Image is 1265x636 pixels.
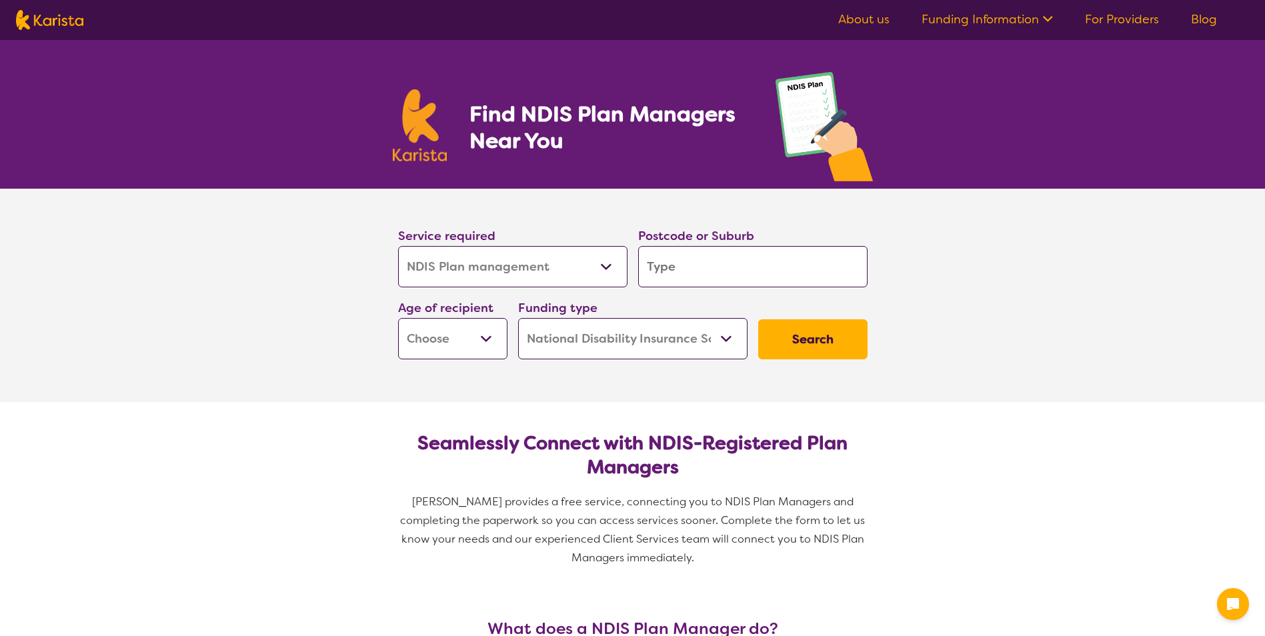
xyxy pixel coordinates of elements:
[400,495,868,565] span: [PERSON_NAME] provides a free service, connecting you to NDIS Plan Managers and completing the pa...
[922,11,1053,27] a: Funding Information
[1191,11,1217,27] a: Blog
[776,72,873,189] img: plan-management
[838,11,890,27] a: About us
[758,319,868,359] button: Search
[16,10,83,30] img: Karista logo
[393,89,447,161] img: Karista logo
[398,228,495,244] label: Service required
[409,431,857,479] h2: Seamlessly Connect with NDIS-Registered Plan Managers
[1085,11,1159,27] a: For Providers
[638,228,754,244] label: Postcode or Suburb
[638,246,868,287] input: Type
[398,300,493,316] label: Age of recipient
[469,101,748,154] h1: Find NDIS Plan Managers Near You
[518,300,597,316] label: Funding type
